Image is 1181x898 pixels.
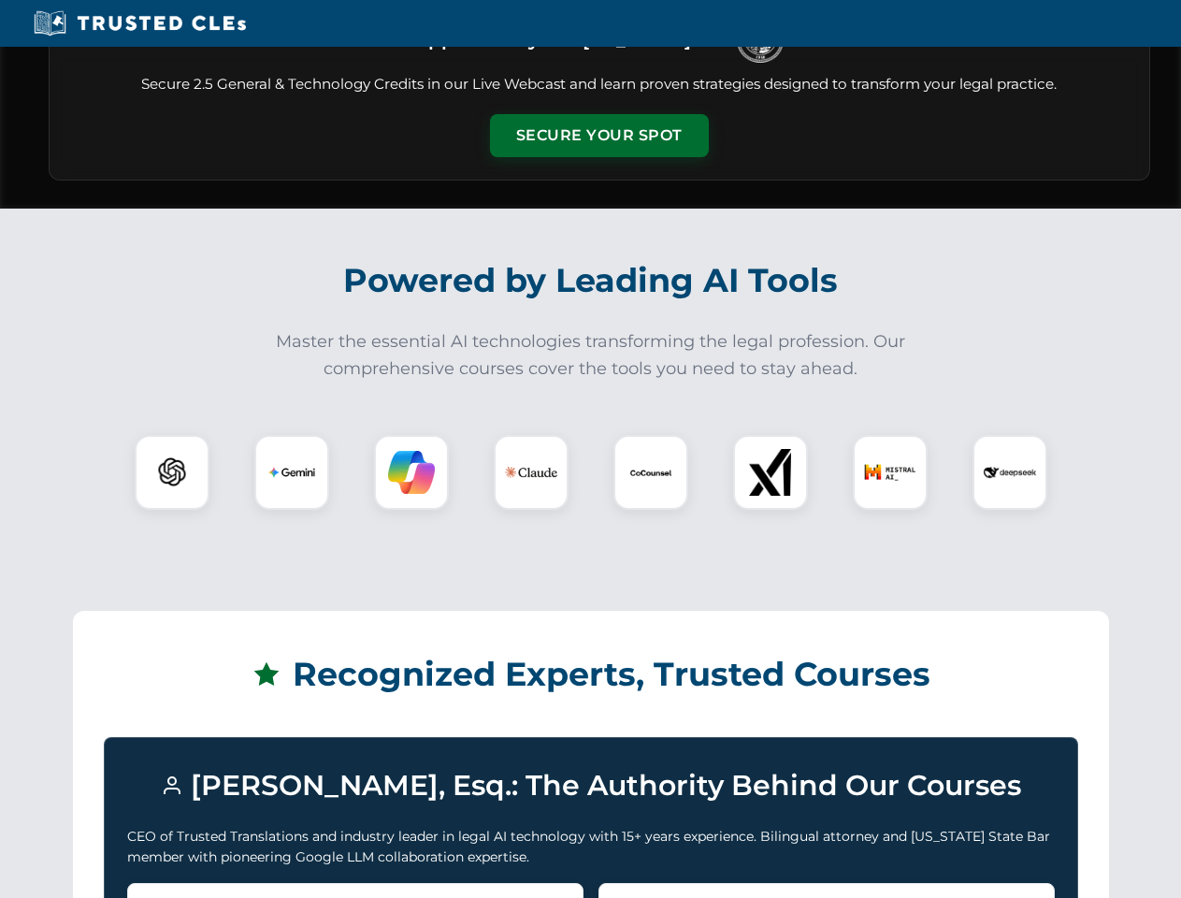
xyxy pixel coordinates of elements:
[127,760,1055,811] h3: [PERSON_NAME], Esq.: The Authority Behind Our Courses
[613,435,688,510] div: CoCounsel
[28,9,252,37] img: Trusted CLEs
[505,446,557,499] img: Claude Logo
[135,435,209,510] div: ChatGPT
[984,446,1036,499] img: DeepSeek Logo
[104,642,1078,707] h2: Recognized Experts, Trusted Courses
[494,435,569,510] div: Claude
[388,449,435,496] img: Copilot Logo
[627,449,674,496] img: CoCounsel Logo
[733,435,808,510] div: xAI
[72,74,1127,95] p: Secure 2.5 General & Technology Credits in our Live Webcast and learn proven strategies designed ...
[127,826,1055,868] p: CEO of Trusted Translations and industry leader in legal AI technology with 15+ years experience....
[145,445,199,500] img: ChatGPT Logo
[374,435,449,510] div: Copilot
[972,435,1047,510] div: DeepSeek
[747,449,794,496] img: xAI Logo
[254,435,329,510] div: Gemini
[264,328,918,383] p: Master the essential AI technologies transforming the legal profession. Our comprehensive courses...
[853,435,928,510] div: Mistral AI
[73,248,1109,313] h2: Powered by Leading AI Tools
[490,114,709,157] button: Secure Your Spot
[268,449,315,496] img: Gemini Logo
[864,446,916,499] img: Mistral AI Logo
